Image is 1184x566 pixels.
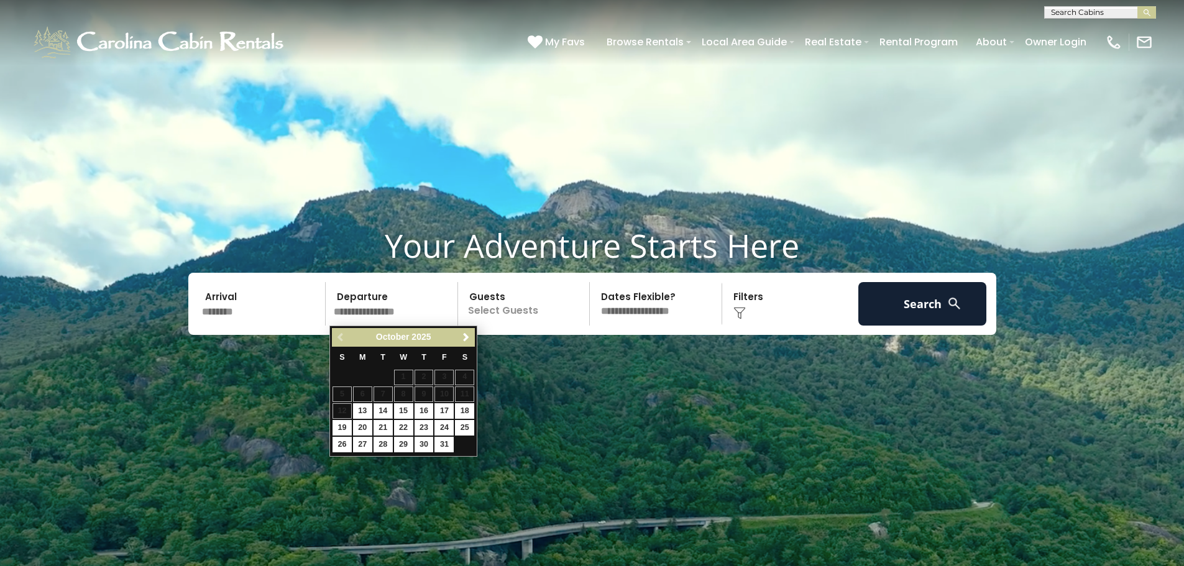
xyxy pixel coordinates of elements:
[528,34,588,50] a: My Favs
[31,24,289,61] img: White-1-1-2.png
[400,353,407,362] span: Wednesday
[434,437,454,452] a: 31
[600,31,690,53] a: Browse Rentals
[455,403,474,419] a: 18
[462,282,590,326] p: Select Guests
[374,403,393,419] a: 14
[380,353,385,362] span: Tuesday
[374,420,393,436] a: 21
[415,420,434,436] a: 23
[434,420,454,436] a: 24
[353,437,372,452] a: 27
[1019,31,1093,53] a: Owner Login
[359,353,366,362] span: Monday
[394,420,413,436] a: 22
[695,31,793,53] a: Local Area Guide
[394,403,413,419] a: 15
[376,332,410,342] span: October
[799,31,868,53] a: Real Estate
[9,226,1175,265] h1: Your Adventure Starts Here
[434,403,454,419] a: 17
[858,282,987,326] button: Search
[1105,34,1122,51] img: phone-regular-white.png
[733,307,746,319] img: filter--v1.png
[339,353,344,362] span: Sunday
[455,420,474,436] a: 25
[442,353,447,362] span: Friday
[970,31,1013,53] a: About
[873,31,964,53] a: Rental Program
[1136,34,1153,51] img: mail-regular-white.png
[458,330,474,345] a: Next
[333,420,352,436] a: 19
[353,403,372,419] a: 13
[374,437,393,452] a: 28
[394,437,413,452] a: 29
[415,403,434,419] a: 16
[411,332,431,342] span: 2025
[462,353,467,362] span: Saturday
[333,437,352,452] a: 26
[415,437,434,452] a: 30
[421,353,426,362] span: Thursday
[353,420,372,436] a: 20
[461,332,471,342] span: Next
[947,296,962,311] img: search-regular-white.png
[545,34,585,50] span: My Favs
